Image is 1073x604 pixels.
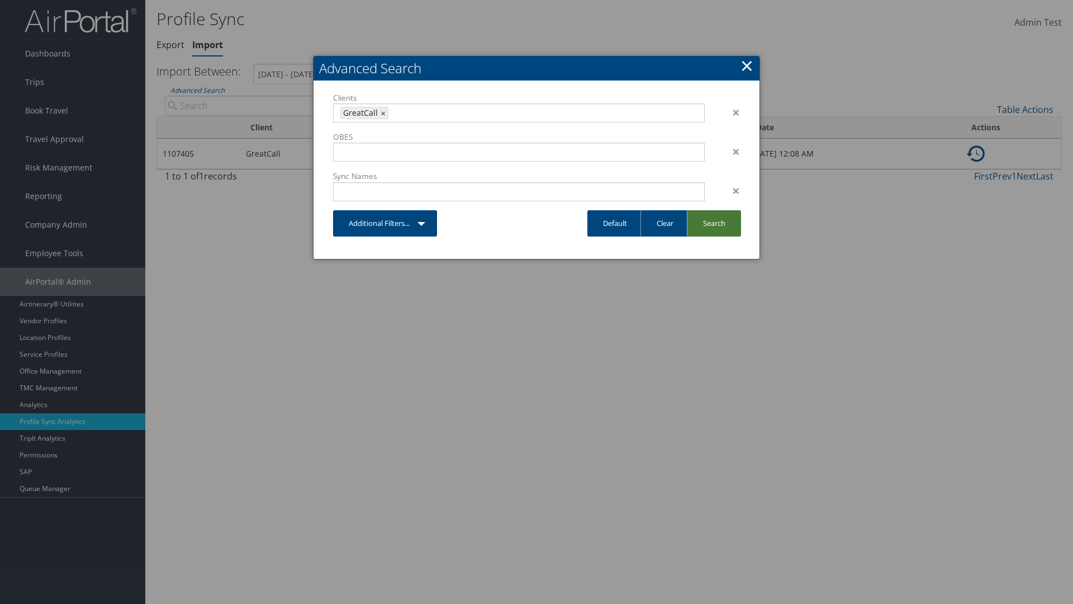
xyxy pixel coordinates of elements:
[713,184,748,197] div: ×
[687,210,741,237] a: Search
[713,145,748,158] div: ×
[333,210,437,237] a: Additional Filters...
[587,210,643,237] a: Default
[333,92,705,103] label: Clients
[333,131,705,143] label: OBES
[314,56,759,81] h2: Advanced Search
[381,107,388,119] a: ×
[740,54,753,77] a: Close
[640,210,689,237] a: Clear
[713,106,748,119] div: ×
[333,171,705,182] label: Sync Names
[341,107,378,119] span: GreatCall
